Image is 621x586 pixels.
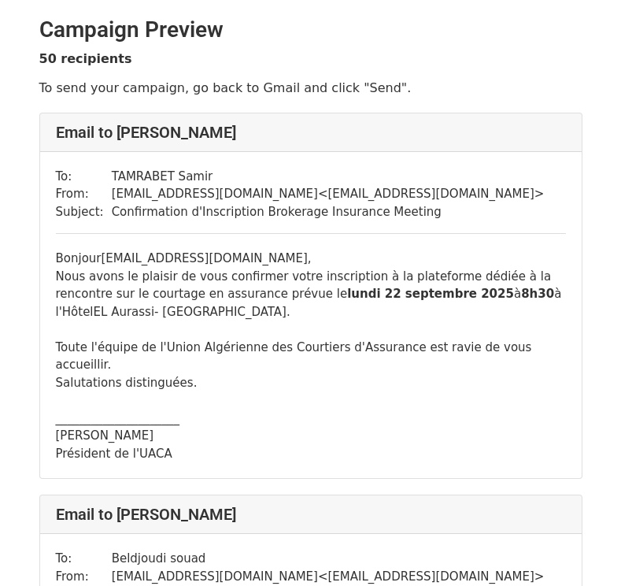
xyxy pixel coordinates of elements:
[56,168,112,186] td: To:
[56,123,566,142] h4: Email to [PERSON_NAME]
[39,80,582,96] p: To send your campaign, go back to Gmail and click "Send".
[94,305,155,319] span: EL Aurassi
[56,550,112,568] td: To:
[56,321,566,391] div: Toute l'équipe de l'Union Algérienne des Courtiers d'Assurance est ravie de vous accueillir. Salu...
[112,568,545,586] td: [EMAIL_ADDRESS][DOMAIN_NAME] < [EMAIL_ADDRESS][DOMAIN_NAME] >
[56,568,112,586] td: From:
[56,203,112,221] td: Subject:
[347,287,514,301] b: lundi 22 septembre 2025
[112,203,545,221] td: Confirmation d'Inscription Brokerage Insurance Meeting
[521,287,554,301] b: 8h30
[112,168,545,186] td: TAMRABET Samir
[112,550,545,568] td: Beldjoudi souad
[39,17,582,43] h2: Campaign Preview
[56,268,566,321] div: Nous avons le plaisir de vous confirmer votre inscription à la plateforme dédiée à la rencontre s...
[56,185,112,203] td: From:
[56,410,566,463] div: _____________________ [PERSON_NAME] Président de l'UACA
[56,505,566,524] h4: Email to [PERSON_NAME]
[39,51,132,66] strong: 50 recipients
[56,250,566,462] div: Bonjour [EMAIL_ADDRESS][DOMAIN_NAME] ,
[112,185,545,203] td: [EMAIL_ADDRESS][DOMAIN_NAME] < [EMAIL_ADDRESS][DOMAIN_NAME] >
